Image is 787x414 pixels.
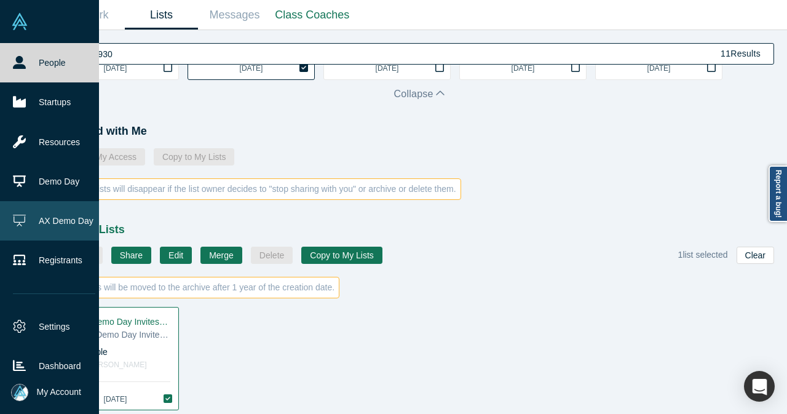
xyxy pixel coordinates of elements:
button: Bookmark [157,388,178,410]
button: Merge [200,247,242,264]
div: Event Lists [52,221,787,238]
div: [DATE] [60,63,170,74]
div: Class 40 Demo Day Invitees List [60,328,170,341]
div: [DATE] [196,63,306,74]
button: Collapse [394,87,445,102]
div: [DATE] [604,63,714,74]
button: Bookmark [429,58,450,79]
div: 250930 Demo Day Invites_Base List [60,316,170,328]
a: Lists [125,1,198,30]
div: [DATE] [332,63,442,74]
img: Mia Scott's Account [11,384,28,401]
div: The lists will be moved to the archive after 1 year of the creation date. [52,277,339,298]
button: Clear [737,247,774,264]
button: Copy to My Lists [301,247,382,264]
button: My Account [11,384,81,401]
span: Results [721,49,761,58]
button: Bookmark [564,58,586,79]
span: My Account [37,386,81,399]
button: Edit [160,247,192,264]
img: Alchemist Vault Logo [11,13,28,30]
span: 11 [721,49,730,58]
button: Copy to My Lists [154,148,234,165]
a: Class Coaches [271,1,354,30]
div: 4574 people [60,346,170,359]
a: Report a bug! [769,165,787,222]
button: Bookmark [293,58,314,79]
div: Shared with Me [52,123,787,140]
span: 1 list selected [678,250,728,260]
button: Bookmark [700,58,722,79]
button: Delete [251,247,293,264]
button: Share [111,247,151,264]
div: [DATE] [60,394,170,405]
div: [DATE] [468,63,578,74]
a: Messages [198,1,271,30]
div: Owner: [PERSON_NAME] [60,359,170,372]
a: 250930 Demo Day Invites_Base ListClass 40 Demo Day Invitees List4574 peopleOwner: [PERSON_NAME][D... [52,308,178,410]
button: Bookmark [157,58,178,79]
input: Search by List name or people name [82,39,708,68]
div: These lists will disappear if the list owner decides to "stop sharing with you" or archive or del... [52,178,461,200]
